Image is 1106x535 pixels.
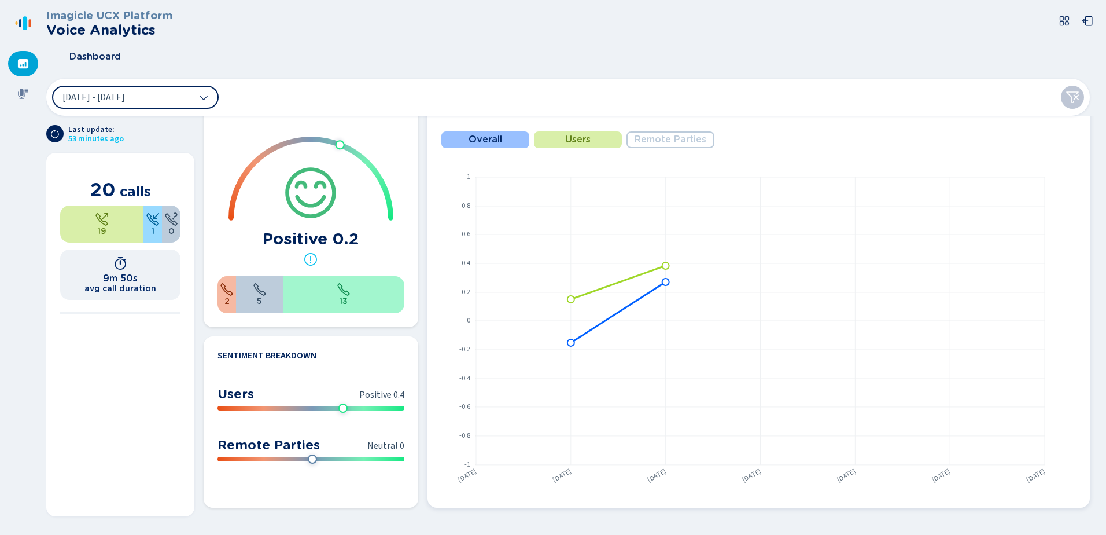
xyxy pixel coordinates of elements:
span: Positive 0.4 [359,389,404,401]
h4: Sentiment Breakdown [217,350,316,361]
text: [DATE] [930,466,953,485]
button: Overall [441,131,529,148]
div: 65% [283,276,404,313]
h3: Users [217,386,254,401]
span: Neutral 0 [367,439,404,452]
text: 1 [467,172,470,182]
text: 0.4 [462,258,470,268]
svg: dashboard-filled [17,58,29,69]
span: calls [120,183,151,200]
h1: 9m 50s [103,273,138,284]
span: 1 [152,226,154,236]
div: 10% [217,276,236,313]
span: 19 [98,226,106,236]
h2: Voice Analytics [46,22,172,38]
text: [DATE] [835,466,858,485]
svg: unknown-call [164,212,178,226]
text: -0.4 [459,373,470,383]
h2: avg call duration [84,284,156,293]
svg: call [220,283,234,296]
text: [DATE] [740,466,763,485]
span: Last update: [68,125,124,134]
svg: funnel-disabled [1066,90,1079,104]
text: [DATE] [646,466,668,485]
svg: icon-emoji-smile [283,165,338,221]
svg: telephone-inbound [146,212,160,226]
span: Dashboard [69,52,121,62]
button: Clear filters [1061,86,1084,109]
span: Remote Parties [635,134,706,145]
span: Overall [469,134,502,145]
svg: box-arrow-left [1082,15,1093,27]
text: -0.8 [459,431,470,441]
div: 5% [143,206,162,243]
text: [DATE] [551,466,573,485]
text: [DATE] [1025,466,1048,485]
div: 0% [162,206,180,243]
svg: chevron-down [199,93,208,102]
button: [DATE] - [DATE] [52,86,219,109]
span: 13 [340,296,348,306]
svg: mic-fill [17,88,29,100]
text: [DATE] [456,466,478,485]
h3: Imagicle UCX Platform [46,9,172,22]
svg: call [253,283,267,296]
svg: telephone-outbound [95,212,109,226]
span: 2 [224,296,230,306]
h1: Positive 0.2 [263,229,359,248]
span: [DATE] - [DATE] [62,93,125,102]
span: 53 minutes ago [68,134,124,144]
text: -0.6 [459,402,470,412]
svg: call [337,283,351,296]
h3: Remote Parties [217,437,320,452]
button: Users [534,131,622,148]
text: 0.2 [462,287,470,297]
text: 0.8 [462,201,470,211]
text: 0 [467,316,470,325]
text: 0.6 [462,229,470,239]
span: 5 [257,296,262,306]
div: 95% [60,206,143,243]
text: -1 [464,460,470,470]
div: 25% [236,276,283,313]
svg: timer [113,256,127,270]
button: Remote Parties [626,131,714,148]
svg: arrow-clockwise [50,129,60,138]
text: -0.2 [459,345,470,354]
div: Recordings [8,81,38,107]
span: Users [565,134,591,145]
div: Dashboard [8,51,38,76]
span: 0 [168,226,174,236]
span: 20 [90,178,116,201]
